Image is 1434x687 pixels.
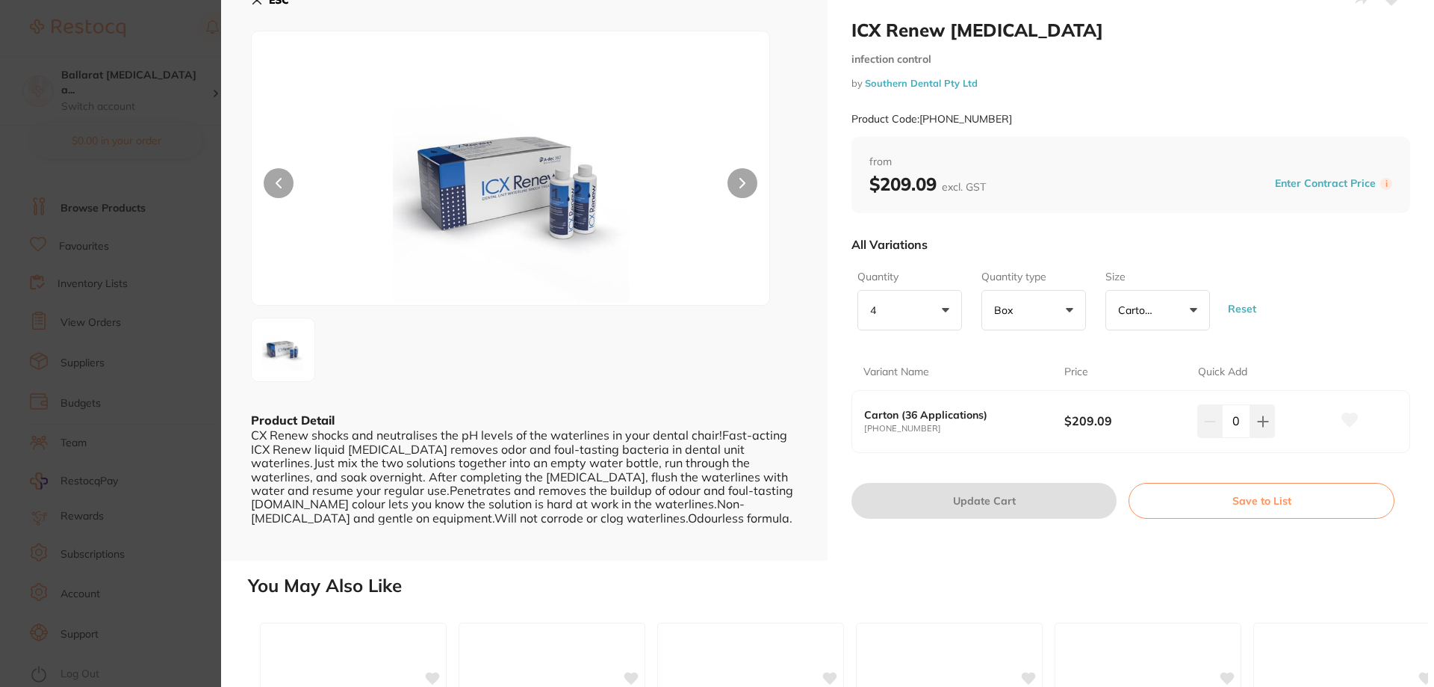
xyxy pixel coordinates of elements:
[864,424,1064,434] small: [PHONE_NUMBER]
[248,576,1428,597] h2: You May Also Like
[994,304,1019,317] p: Box
[981,270,1081,285] label: Quantity type
[251,413,335,428] b: Product Detail
[869,155,1392,170] span: from
[1105,270,1205,285] label: Size
[851,78,1410,89] small: by
[942,180,986,194] span: excl. GST
[851,483,1117,519] button: Update Cart
[1270,176,1380,191] button: Enter Contract Price
[251,428,798,525] div: CX Renew shocks and neutralises the pH levels of the waterlines in your dental chair!Fast-acting ...
[1198,365,1247,380] p: Quick Add
[1064,365,1088,380] p: Price
[1105,290,1210,330] button: Carton (36 Applications)
[857,270,957,285] label: Quantity
[851,53,1410,66] small: infection control
[865,77,978,89] a: Southern Dental Pty Ltd
[851,237,928,252] p: All Variations
[863,365,929,380] p: Variant Name
[1129,483,1394,519] button: Save to List
[869,173,986,195] b: $209.09
[1118,304,1163,317] p: Carton (36 Applications)
[851,19,1410,41] h2: ICX Renew [MEDICAL_DATA]
[857,290,962,330] button: 4
[1223,282,1261,336] button: Reset
[981,290,1086,330] button: Box
[870,304,882,317] p: 4
[864,409,1044,421] b: Carton (36 Applications)
[851,113,1012,126] small: Product Code: [PHONE_NUMBER]
[1064,413,1185,429] b: $209.09
[256,323,310,377] img: ZWc
[356,69,666,305] img: ZWc
[1380,178,1392,190] label: i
